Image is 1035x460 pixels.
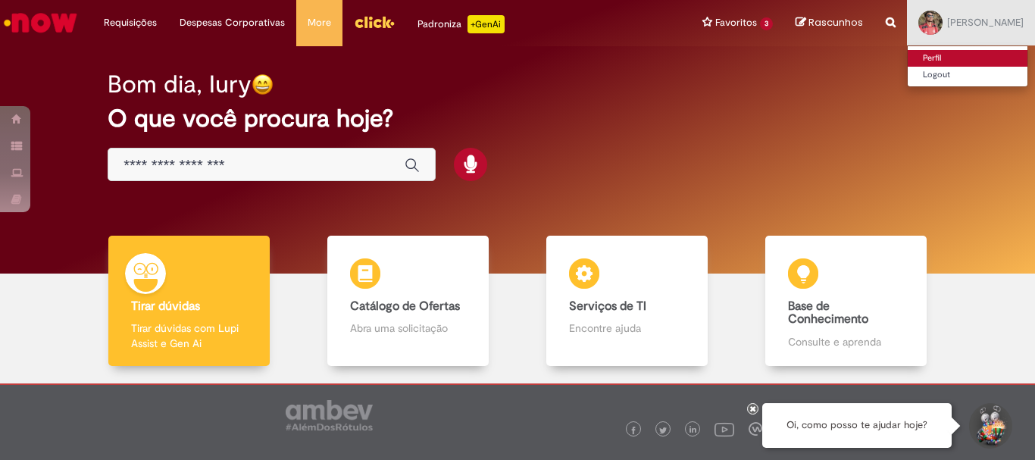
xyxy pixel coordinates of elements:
[908,50,1027,67] a: Perfil
[796,16,863,30] a: Rascunhos
[788,299,868,327] b: Base de Conhecimento
[252,74,274,95] img: happy-face.png
[967,403,1012,449] button: Iniciar Conversa de Suporte
[417,15,505,33] div: Padroniza
[630,427,637,434] img: logo_footer_facebook.png
[180,15,285,30] span: Despesas Corporativas
[467,15,505,33] p: +GenAi
[659,427,667,434] img: logo_footer_twitter.png
[908,67,1027,83] a: Logout
[286,400,373,430] img: logo_footer_ambev_rotulo_gray.png
[947,16,1024,29] span: [PERSON_NAME]
[569,321,684,336] p: Encontre ajuda
[762,403,952,448] div: Oi, como posso te ajudar hoje?
[131,299,200,314] b: Tirar dúvidas
[131,321,246,351] p: Tirar dúvidas com Lupi Assist e Gen Ai
[108,71,252,98] h2: Bom dia, Iury
[299,236,517,367] a: Catálogo de Ofertas Abra uma solicitação
[760,17,773,30] span: 3
[2,8,80,38] img: ServiceNow
[749,422,762,436] img: logo_footer_workplace.png
[350,321,465,336] p: Abra uma solicitação
[689,426,697,435] img: logo_footer_linkedin.png
[788,334,903,349] p: Consulte e aprenda
[517,236,736,367] a: Serviços de TI Encontre ajuda
[108,105,927,132] h2: O que você procura hoje?
[808,15,863,30] span: Rascunhos
[714,419,734,439] img: logo_footer_youtube.png
[308,15,331,30] span: More
[80,236,299,367] a: Tirar dúvidas Tirar dúvidas com Lupi Assist e Gen Ai
[736,236,955,367] a: Base de Conhecimento Consulte e aprenda
[104,15,157,30] span: Requisições
[715,15,757,30] span: Favoritos
[350,299,460,314] b: Catálogo de Ofertas
[569,299,646,314] b: Serviços de TI
[354,11,395,33] img: click_logo_yellow_360x200.png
